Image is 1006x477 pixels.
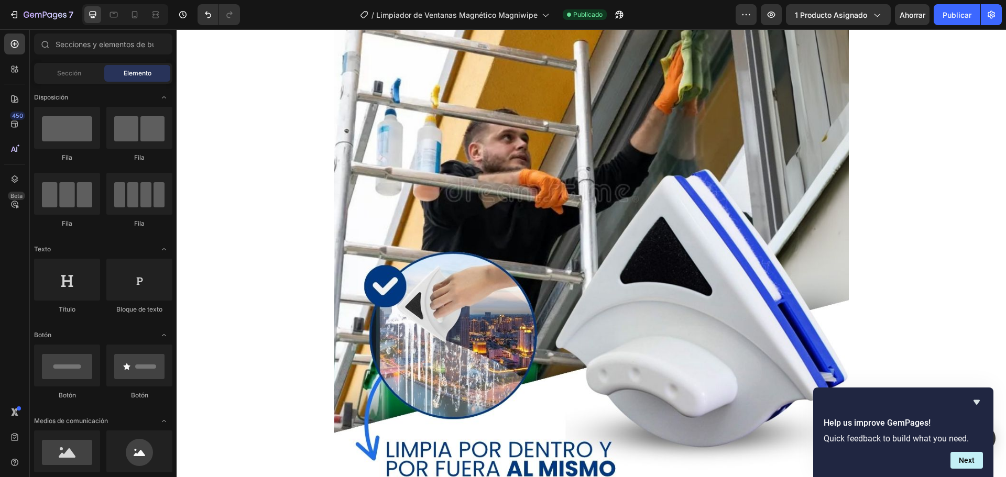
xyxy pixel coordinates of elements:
[786,4,891,25] button: 1 producto asignado
[156,241,172,258] span: Abrir palanca
[900,10,925,19] font: Ahorrar
[59,391,76,399] font: Botón
[69,9,73,20] font: 7
[134,153,145,161] font: Fila
[34,245,51,253] font: Texto
[62,153,72,161] font: Fila
[895,4,930,25] button: Ahorrar
[59,305,75,313] font: Título
[124,69,151,77] font: Elemento
[34,34,172,54] input: Secciones y elementos de búsqueda
[62,219,72,227] font: Fila
[134,219,145,227] font: Fila
[34,93,68,101] font: Disposición
[10,192,23,199] font: Beta
[34,331,51,339] font: Botón
[156,327,172,343] span: Abrir palanca
[4,4,78,25] button: 7
[198,4,240,25] div: Deshacer/Rehacer
[156,89,172,106] span: Abrir palanca
[371,10,374,19] font: /
[824,434,983,443] p: Quick feedback to build what you need.
[156,413,172,429] span: Abrir palanca
[950,452,983,469] button: Next question
[177,29,1006,477] iframe: Área de diseño
[34,417,108,425] font: Medios de comunicación
[824,417,983,429] h2: Help us improve GemPages!
[57,69,81,77] font: Sección
[116,305,162,313] font: Bloque de texto
[970,396,983,408] button: Hide survey
[795,10,867,19] font: 1 producto asignado
[376,10,538,19] font: Limpiador de Ventanas Magnético Magniwipe
[824,396,983,469] div: Help us improve GemPages!
[12,112,23,119] font: 450
[934,4,980,25] button: Publicar
[573,10,603,18] font: Publicado
[943,10,971,19] font: Publicar
[131,391,148,399] font: Botón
